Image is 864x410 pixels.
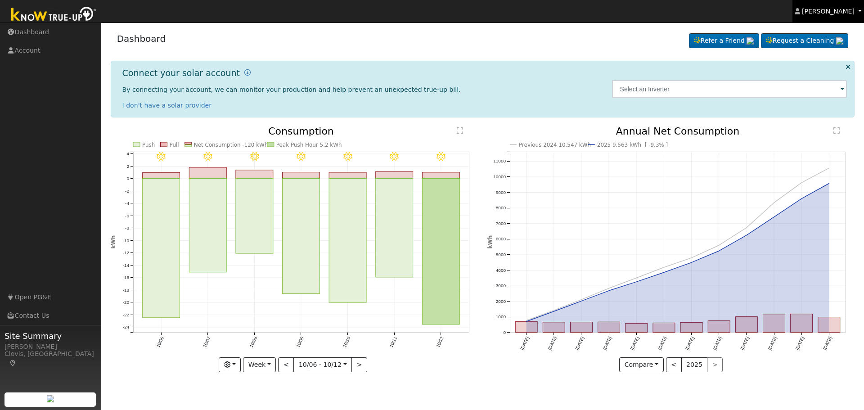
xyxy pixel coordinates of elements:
text: Previous 2024 10,547 kWh [519,142,591,148]
input: Select an Inverter [612,80,847,98]
circle: onclick="" [772,215,776,219]
rect: onclick="" [791,314,813,333]
rect: onclick="" [653,323,675,333]
text: Pull [169,142,179,148]
text: [DATE] [822,336,832,351]
circle: onclick="" [690,256,693,260]
rect: onclick="" [736,317,758,333]
text: 11000 [493,159,506,164]
circle: onclick="" [717,243,721,247]
text: 1000 [496,315,506,320]
rect: onclick="" [282,179,319,294]
text: [DATE] [657,336,667,351]
circle: onclick="" [634,276,638,280]
img: retrieve [836,37,843,45]
button: < [666,357,682,373]
button: Week [243,357,276,373]
span: Site Summary [4,330,96,342]
text: [DATE] [547,336,558,351]
text: 5000 [496,252,506,257]
rect: onclick="" [708,321,730,333]
text: 10/10 [342,336,351,348]
rect: onclick="" [680,323,702,333]
rect: onclick="" [329,172,366,179]
text: 10/06 [155,336,165,348]
text: 4000 [496,268,506,273]
rect: onclick="" [142,179,180,318]
rect: onclick="" [763,314,785,333]
circle: onclick="" [800,181,804,185]
rect: onclick="" [625,324,648,333]
text: -14 [122,263,129,268]
text: Peak Push Hour 5.2 kWh [276,142,342,148]
a: Map [9,360,17,367]
text: 10000 [493,174,506,179]
text: [DATE] [767,336,778,351]
circle: onclick="" [634,280,638,284]
text:  [833,127,840,134]
circle: onclick="" [580,299,583,303]
text: Annual Net Consumption [616,126,740,137]
text: 0 [503,330,506,335]
h1: Connect your solar account [122,68,240,78]
circle: onclick="" [717,249,721,253]
text: -8 [125,226,129,231]
text: [DATE] [712,336,723,351]
circle: onclick="" [828,182,831,185]
text: kWh [110,235,117,249]
text: 2000 [496,299,506,304]
text: 8000 [496,206,506,211]
text: -2 [125,189,129,194]
text: Net Consumption -120 kWh [193,142,268,148]
text: -6 [125,213,129,218]
rect: onclick="" [422,179,459,325]
text: Push [142,142,155,148]
div: Clovis, [GEOGRAPHIC_DATA] [4,349,96,368]
rect: onclick="" [282,172,319,179]
a: I don't have a solar provider [122,102,212,109]
a: Request a Cleaning [761,33,848,49]
text: [DATE] [519,336,530,351]
img: retrieve [747,37,754,45]
rect: onclick="" [142,173,180,179]
text: 10/09 [295,336,305,348]
i: 10/09 - Clear [297,152,306,161]
text: [DATE] [685,336,695,351]
text: 10/07 [202,336,211,348]
text: 9000 [496,190,506,195]
a: Refer a Friend [689,33,759,49]
button: Compare [619,357,664,373]
text: kWh [487,235,493,249]
text: -16 [122,275,129,280]
rect: onclick="" [515,322,537,333]
circle: onclick="" [552,310,556,313]
text: Consumption [268,126,334,137]
button: 10/06 - 10/12 [293,357,352,373]
circle: onclick="" [800,197,804,201]
rect: onclick="" [598,322,620,333]
text: -4 [125,201,129,206]
text: 10/12 [435,336,445,348]
span: [PERSON_NAME] [802,8,855,15]
rect: onclick="" [818,317,840,333]
circle: onclick="" [580,298,583,302]
rect: onclick="" [571,322,593,333]
text: 4 [126,151,129,156]
rect: onclick="" [376,179,413,278]
circle: onclick="" [662,266,666,269]
div: [PERSON_NAME] [4,342,96,351]
text: [DATE] [630,336,640,351]
i: 10/08 - Clear [250,152,259,161]
a: Dashboard [117,33,166,44]
text: -10 [122,238,129,243]
text: [DATE] [602,336,612,351]
rect: onclick="" [543,322,565,333]
button: 2025 [681,357,708,373]
rect: onclick="" [236,179,273,254]
text:  [457,127,463,134]
text: -22 [122,312,129,317]
circle: onclick="" [662,271,666,275]
text: 2 [126,164,129,169]
text: -12 [122,251,129,256]
text: -18 [122,288,129,293]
